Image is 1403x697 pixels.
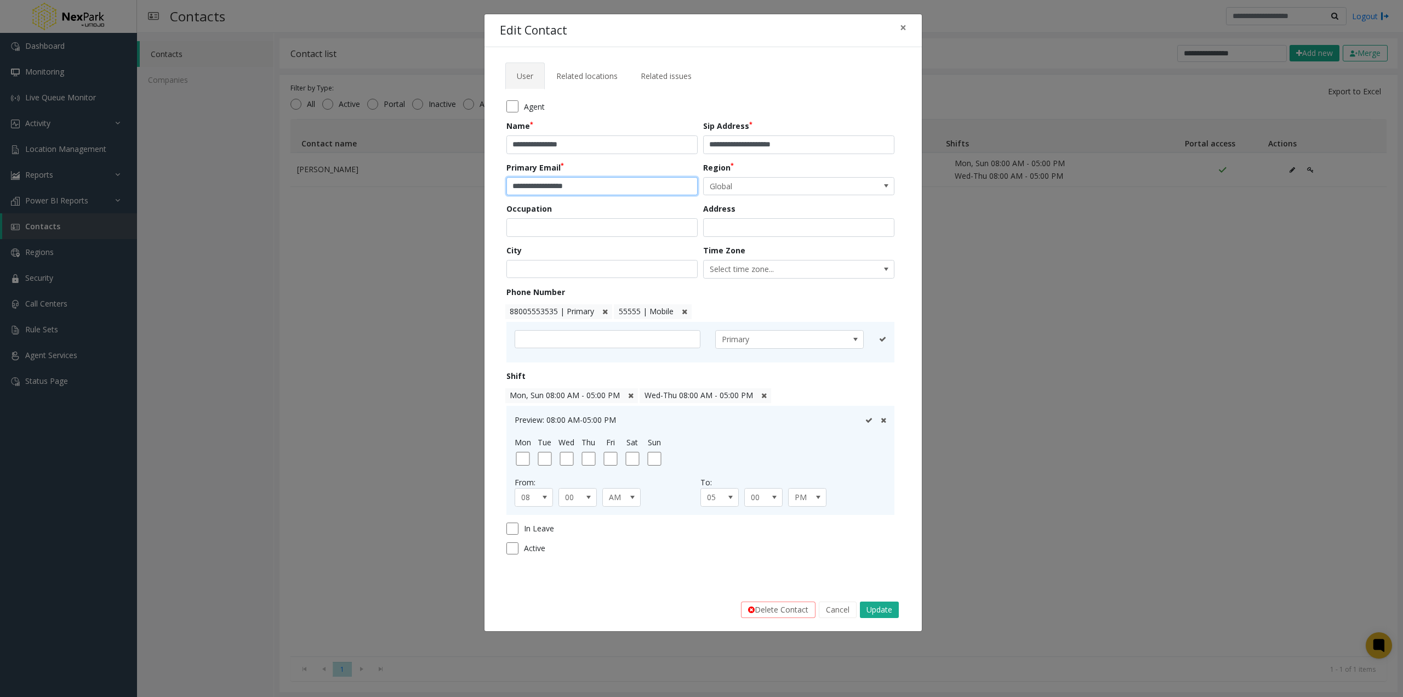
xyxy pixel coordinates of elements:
h4: Edit Contact [500,22,567,39]
span: Preview: 08:00 AM-05:00 PM [515,415,616,425]
span: 00 [745,489,774,506]
span: 55555 | Mobile [619,306,674,316]
span: Related locations [556,71,618,81]
label: Sun [648,437,661,448]
span: 00 [559,489,589,506]
span: Global [704,178,856,195]
button: Close [892,14,914,41]
span: Agent [524,101,545,112]
span: × [900,20,906,35]
label: Primary Email [506,162,564,173]
span: 05 [701,489,731,506]
span: In Leave [524,523,554,534]
button: Delete Contact [741,602,815,618]
button: Cancel [819,602,857,618]
span: Active [524,542,545,554]
label: Fri [606,437,615,448]
span: AM [603,489,632,506]
label: Name [506,120,533,132]
label: Mon [515,437,531,448]
span: Wed-Thu 08:00 AM - 05:00 PM [645,390,753,400]
label: Address [703,203,735,214]
span: Primary [716,331,834,348]
label: Phone Number [506,286,565,298]
span: 88005553535 | Primary [510,306,594,316]
label: Wed [558,437,574,448]
label: Sat [626,437,638,448]
span: Related issues [641,71,692,81]
span: 08 [515,489,545,506]
label: Sip Address [703,120,752,132]
label: City [506,245,522,256]
label: Tue [538,437,551,448]
div: To: [700,477,886,488]
label: Thu [581,437,595,448]
span: PM [789,489,818,506]
div: From: [515,477,700,488]
label: Time Zone [703,245,745,256]
label: Shift [506,370,526,382]
ul: Tabs [505,63,901,81]
span: Select time zone... [704,260,856,278]
label: Occupation [506,203,552,214]
button: Update [860,602,899,618]
label: Region [703,162,734,173]
span: Mon, Sun 08:00 AM - 05:00 PM [510,390,620,400]
span: User [517,71,533,81]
